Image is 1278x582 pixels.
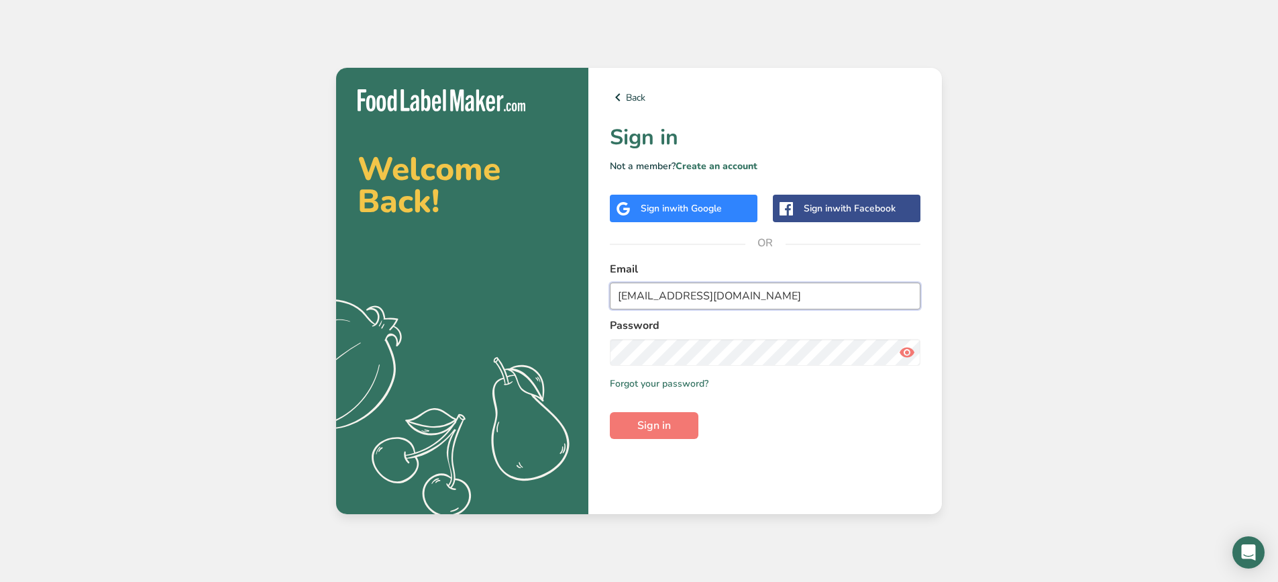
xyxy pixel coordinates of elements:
a: Create an account [676,160,757,173]
button: Sign in [610,412,698,439]
a: Forgot your password? [610,377,708,391]
h2: Welcome Back! [358,153,567,217]
label: Password [610,318,920,334]
span: with Google [670,202,722,215]
div: Sign in [804,201,896,215]
div: Sign in [641,201,722,215]
span: with Facebook [833,202,896,215]
span: Sign in [637,418,671,434]
label: Email [610,261,920,277]
img: Food Label Maker [358,89,525,111]
span: OR [745,223,786,263]
div: Open Intercom Messenger [1232,536,1265,569]
input: Enter Your Email [610,283,920,309]
h1: Sign in [610,122,920,154]
p: Not a member? [610,159,920,173]
a: Back [610,89,920,105]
